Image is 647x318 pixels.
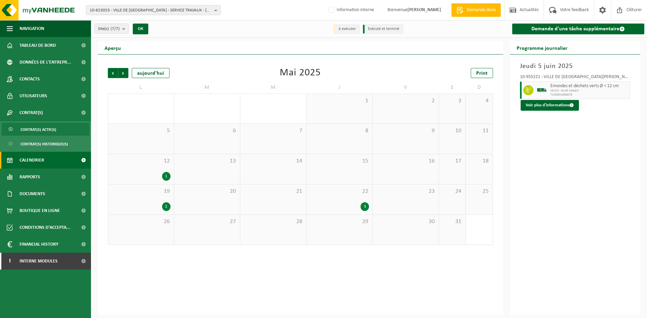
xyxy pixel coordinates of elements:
td: M [240,81,307,94]
td: J [307,81,373,94]
div: 10-955221 - VILLE DE [GEOGRAPHIC_DATA][PERSON_NAME][GEOGRAPHIC_DATA] [520,75,630,81]
span: 10-823053 - VILLE DE [GEOGRAPHIC_DATA] - SERVICE TRAVAUX - [GEOGRAPHIC_DATA] [90,5,212,15]
span: 8 [310,127,369,135]
span: 22 [310,188,369,195]
span: 5 [112,127,171,135]
td: D [466,81,493,94]
td: L [108,81,174,94]
button: 10-823053 - VILLE DE [GEOGRAPHIC_DATA] - SERVICE TRAVAUX - [GEOGRAPHIC_DATA] [86,5,221,15]
img: BL-SO-LV [537,85,547,95]
td: S [439,81,466,94]
span: Contacts [20,71,40,87]
td: V [373,81,439,94]
span: 28 [244,218,303,225]
span: Conditions d'accepta... [20,219,70,236]
div: 3 [361,202,369,211]
div: 2 [162,202,171,211]
li: à exécuter [334,25,360,34]
button: Site(s)(7/7) [94,24,129,34]
span: Émondes et déchets verts Ø < 12 cm [550,83,628,89]
span: 26 [112,218,171,225]
span: 30 [376,218,435,225]
span: 23 [376,188,435,195]
span: 13 [178,157,237,165]
span: Demande devis [465,7,497,13]
a: Demande d'une tâche supplémentaire [512,24,645,34]
span: Tableau de bord [20,37,56,54]
span: 16 [376,157,435,165]
strong: [PERSON_NAME] [407,7,441,12]
span: Utilisateurs [20,87,47,104]
span: SELFD - Multi Stream [550,89,628,93]
span: 21 [244,188,303,195]
span: 27 [178,218,237,225]
span: Boutique en ligne [20,202,60,219]
span: Suivant [118,68,128,78]
span: Calendrier [20,152,44,169]
div: aujourd'hui [132,68,170,78]
button: Voir plus d'informations [521,100,579,111]
span: 4 [469,97,489,105]
span: 7 [244,127,303,135]
span: Navigation [20,20,44,37]
span: Site(s) [98,24,120,34]
span: 10 [442,127,462,135]
td: M [174,81,241,94]
span: 29 [310,218,369,225]
span: 2 [376,97,435,105]
a: Demande devis [451,3,501,17]
span: 11 [469,127,489,135]
a: Print [471,68,493,78]
count: (7/7) [111,27,120,31]
span: Rapports [20,169,40,185]
span: Documents [20,185,45,202]
h3: Jeudi 5 juin 2025 [520,61,630,71]
span: 9 [376,127,435,135]
span: 25 [469,188,489,195]
span: 24 [442,188,462,195]
span: 1 [310,97,369,105]
li: Exécuté et terminé [363,25,403,34]
h2: Programme journalier [510,41,574,54]
span: Financial History [20,236,58,253]
button: OK [133,24,148,34]
span: Interne modules [20,253,58,270]
div: Mai 2025 [280,68,321,78]
span: Précédent [108,68,118,78]
span: 12 [112,157,171,165]
span: I [7,253,13,270]
span: 17 [442,157,462,165]
span: 18 [469,157,489,165]
a: Contrat(s) actif(s) [2,123,89,136]
span: 3 [442,97,462,105]
span: 15 [310,157,369,165]
span: Contrat(s) historique(s) [21,138,68,150]
span: Données de l'entrepr... [20,54,71,71]
span: Contrat(s) actif(s) [21,123,56,136]
span: Print [476,71,488,76]
span: Contrat(s) [20,104,43,121]
span: T250001668878 [550,93,628,97]
span: 19 [112,188,171,195]
label: Information interne [327,5,374,15]
span: 6 [178,127,237,135]
span: 20 [178,188,237,195]
div: 1 [162,172,171,181]
a: Contrat(s) historique(s) [2,137,89,150]
span: 31 [442,218,462,225]
h2: Aperçu [98,41,128,54]
span: 14 [244,157,303,165]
